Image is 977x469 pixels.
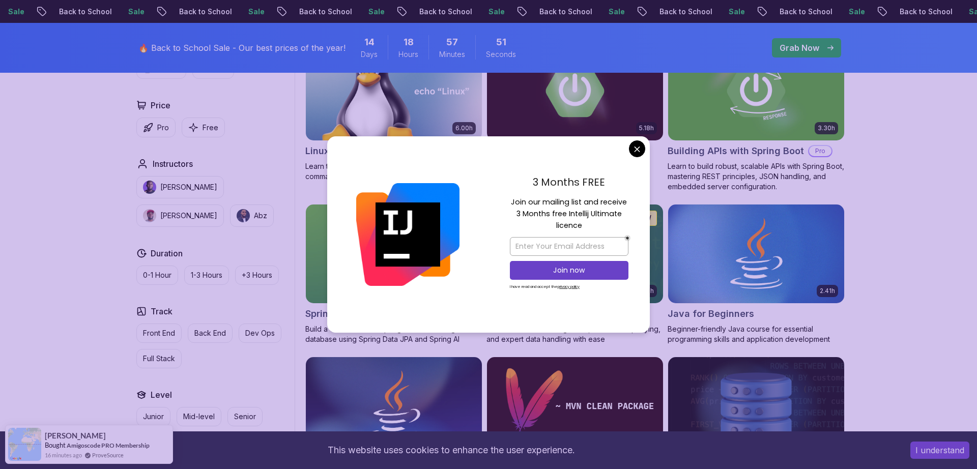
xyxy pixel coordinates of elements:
[177,407,221,426] button: Mid-level
[305,204,482,344] a: Spring Boot for Beginners card1.67hNEWSpring Boot for BeginnersBuild a CRUD API with Spring Boot ...
[668,307,754,321] h2: Java for Beginners
[588,7,657,17] p: Back to School
[177,7,209,17] p: Sale
[828,7,897,17] p: Back to School
[143,181,156,194] img: instructor img
[136,118,176,137] button: Pro
[136,349,182,368] button: Full Stack
[45,451,82,459] span: 16 minutes ago
[439,49,465,60] span: Minutes
[818,124,835,132] p: 3.30h
[143,209,156,222] img: instructor img
[668,41,845,192] a: Building APIs with Spring Boot card3.30hBuilding APIs with Spring BootProLearn to build robust, s...
[305,144,395,158] h2: Linux Fundamentals
[910,442,969,459] button: Accept cookies
[306,42,482,140] img: Linux Fundamentals card
[143,412,164,422] p: Junior
[657,7,689,17] p: Sale
[151,247,183,259] h2: Duration
[305,41,482,182] a: Linux Fundamentals card6.00hLinux FundamentalsProLearn the fundamentals of Linux and how to use t...
[92,451,124,459] a: ProveSource
[151,99,170,111] h2: Price
[668,324,845,344] p: Beginner-friendly Java course for essential programming skills and application development
[136,266,178,285] button: 0-1 Hour
[234,412,256,422] p: Senior
[486,41,664,192] a: Advanced Spring Boot card5.18hAdvanced Spring BootProDive deep into Spring Boot with our advanced...
[487,42,663,140] img: Advanced Spring Boot card
[107,7,177,17] p: Back to School
[67,442,150,449] a: Amigoscode PRO Membership
[348,7,417,17] p: Back to School
[306,204,482,303] img: Spring Boot for Beginners card
[417,7,449,17] p: Sale
[151,389,172,401] h2: Level
[235,266,279,285] button: +3 Hours
[468,7,537,17] p: Back to School
[668,204,844,303] img: Java for Beginners card
[487,357,663,456] img: Maven Essentials card
[364,35,375,49] span: 14 Days
[45,441,66,449] span: Bought
[160,182,217,192] p: [PERSON_NAME]
[297,7,329,17] p: Sale
[194,328,226,338] p: Back End
[239,324,281,343] button: Dev Ops
[639,124,654,132] p: 5.18h
[227,7,297,17] p: Back to School
[45,431,106,440] span: [PERSON_NAME]
[136,204,224,227] button: instructor img[PERSON_NAME]
[361,49,378,60] span: Days
[486,324,664,344] p: Master database management, advanced querying, and expert data handling with ease
[820,287,835,295] p: 2.41h
[182,118,225,137] button: Free
[777,7,810,17] p: Sale
[138,42,346,54] p: 🔥 Back to School Sale - Our best prices of the year!
[809,146,831,156] p: Pro
[668,357,844,456] img: Advanced Databases card
[183,412,215,422] p: Mid-level
[496,35,506,49] span: 51 Seconds
[305,307,422,321] h2: Spring Boot for Beginners
[160,211,217,221] p: [PERSON_NAME]
[143,354,175,364] p: Full Stack
[306,357,482,456] img: Java for Developers card
[708,7,777,17] p: Back to School
[136,324,182,343] button: Front End
[151,305,173,317] h2: Track
[188,324,233,343] button: Back End
[897,7,930,17] p: Sale
[136,407,170,426] button: Junior
[143,328,175,338] p: Front End
[230,204,274,227] button: instructor imgAbz
[305,161,482,182] p: Learn the fundamentals of Linux and how to use the command line
[8,428,41,461] img: provesource social proof notification image
[486,49,516,60] span: Seconds
[56,7,89,17] p: Sale
[305,324,482,344] p: Build a CRUD API with Spring Boot and PostgreSQL database using Spring Data JPA and Spring AI
[227,407,263,426] button: Senior
[668,144,804,158] h2: Building APIs with Spring Boot
[8,439,895,461] div: This website uses cookies to enhance the user experience.
[237,209,250,222] img: instructor img
[242,270,272,280] p: +3 Hours
[143,270,171,280] p: 0-1 Hour
[404,35,414,49] span: 18 Hours
[191,270,222,280] p: 1-3 Hours
[446,35,458,49] span: 57 Minutes
[245,328,275,338] p: Dev Ops
[537,7,569,17] p: Sale
[668,42,844,140] img: Building APIs with Spring Boot card
[455,124,473,132] p: 6.00h
[136,176,224,198] button: instructor img[PERSON_NAME]
[780,42,819,54] p: Grab Now
[153,158,193,170] h2: Instructors
[254,211,267,221] p: Abz
[157,123,169,133] p: Pro
[668,204,845,344] a: Java for Beginners card2.41hJava for BeginnersBeginner-friendly Java course for essential program...
[184,266,229,285] button: 1-3 Hours
[203,123,218,133] p: Free
[398,49,418,60] span: Hours
[668,161,845,192] p: Learn to build robust, scalable APIs with Spring Boot, mastering REST principles, JSON handling, ...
